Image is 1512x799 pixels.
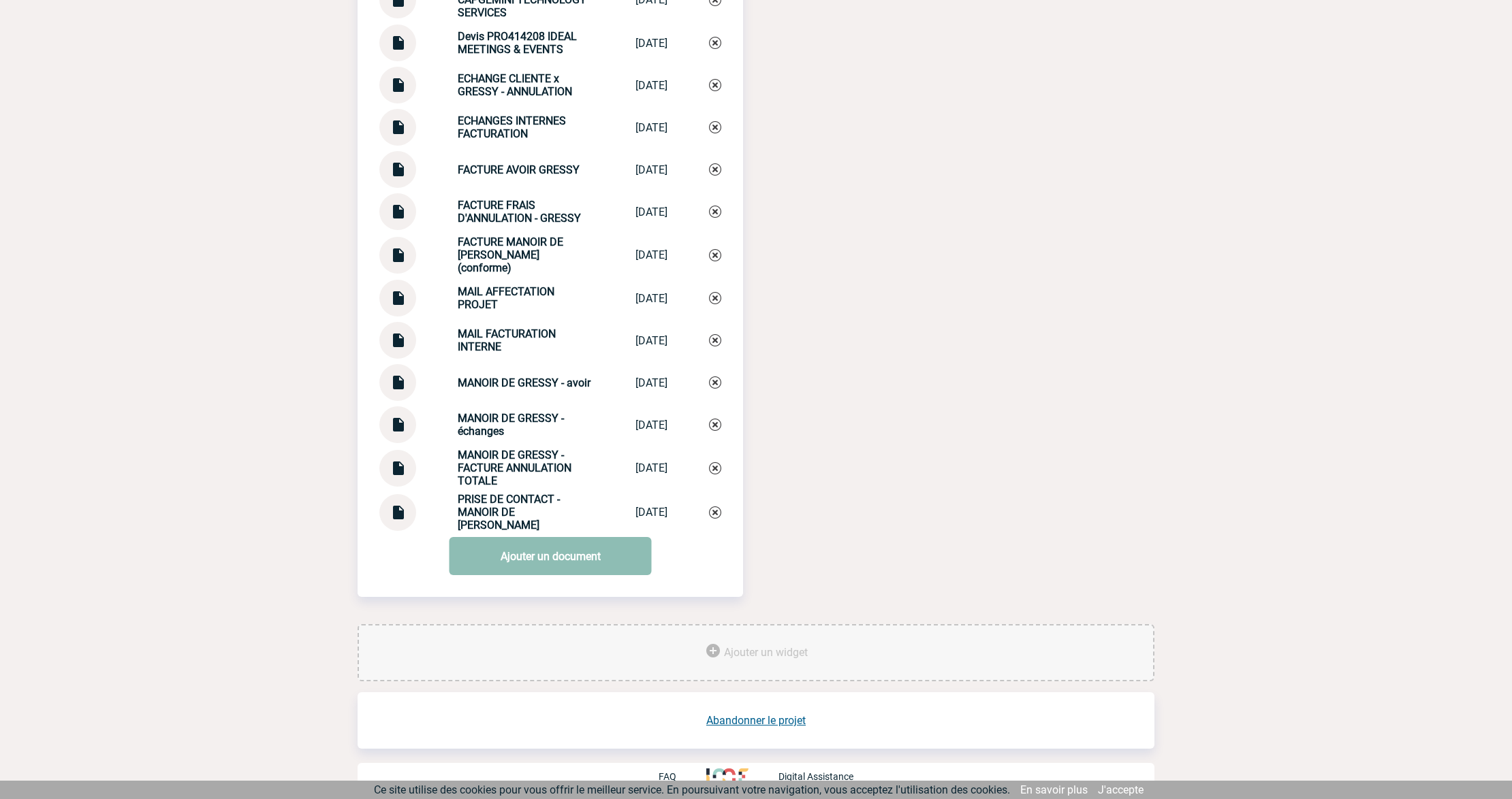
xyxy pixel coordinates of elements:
[458,199,581,225] strong: FACTURE FRAIS D'ANNULATION - GRESSY
[458,449,571,487] strong: MANOIR DE GRESSY - FACTURE ANNULATION TOTALE
[709,206,721,218] img: Supprimer
[458,72,572,98] strong: ECHANGE CLIENTE x GRESSY - ANNULATION
[458,114,566,140] strong: ECHANGES INTERNES FACTURATION
[458,163,580,176] strong: FACTURE AVOIR GRESSY
[709,334,721,346] img: Supprimer
[635,506,667,519] div: [DATE]
[358,624,1154,681] div: Ajouter des outils d'aide à la gestion de votre événement
[635,79,667,92] div: [DATE]
[374,783,1010,796] span: Ce site utilise des cookies pour vous offrir le meilleur service. En poursuivant votre navigation...
[635,248,667,261] div: [DATE]
[709,376,721,389] img: Supprimer
[635,37,667,50] div: [DATE]
[635,334,667,347] div: [DATE]
[709,37,721,49] img: Supprimer
[709,419,721,431] img: Supprimer
[635,419,667,431] div: [DATE]
[450,537,652,575] a: Ajouter un document
[458,493,560,532] strong: PRISE DE CONTACT - MANOIR DE [PERSON_NAME]
[458,235,563,274] strong: FACTURE MANOIR DE [PERSON_NAME] (conforme)
[709,249,721,261] img: Supprimer
[635,206,667,218] div: [DATE]
[458,327,556,353] strong: MAIL FACTURATION INTERNE
[458,376,590,389] strong: MANOIR DE GRESSY - avoir
[635,376,667,389] div: [DATE]
[635,461,667,474] div: [DATE]
[458,30,577,56] strong: Devis PRO414208 IDEAL MEETINGS & EVENTS
[659,770,706,783] a: FAQ
[458,285,554,311] strong: MAIL AFFECTATION PROJET
[724,646,808,659] span: Ajouter un widget
[635,292,667,305] div: [DATE]
[778,771,853,782] p: Digital Assistance
[709,163,721,176] img: Supprimer
[659,771,676,782] p: FAQ
[709,121,721,133] img: Supprimer
[635,163,667,176] div: [DATE]
[458,412,564,438] strong: MANOIR DE GRESSY - échanges
[709,462,721,474] img: Supprimer
[709,506,721,519] img: Supprimer
[635,121,667,134] div: [DATE]
[709,292,721,304] img: Supprimer
[709,79,721,91] img: Supprimer
[706,768,749,785] img: http://www.idealmeetingsevents.fr/
[1098,783,1144,796] a: J'accepte
[706,714,806,727] a: Abandonner le projet
[1020,783,1088,796] a: En savoir plus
